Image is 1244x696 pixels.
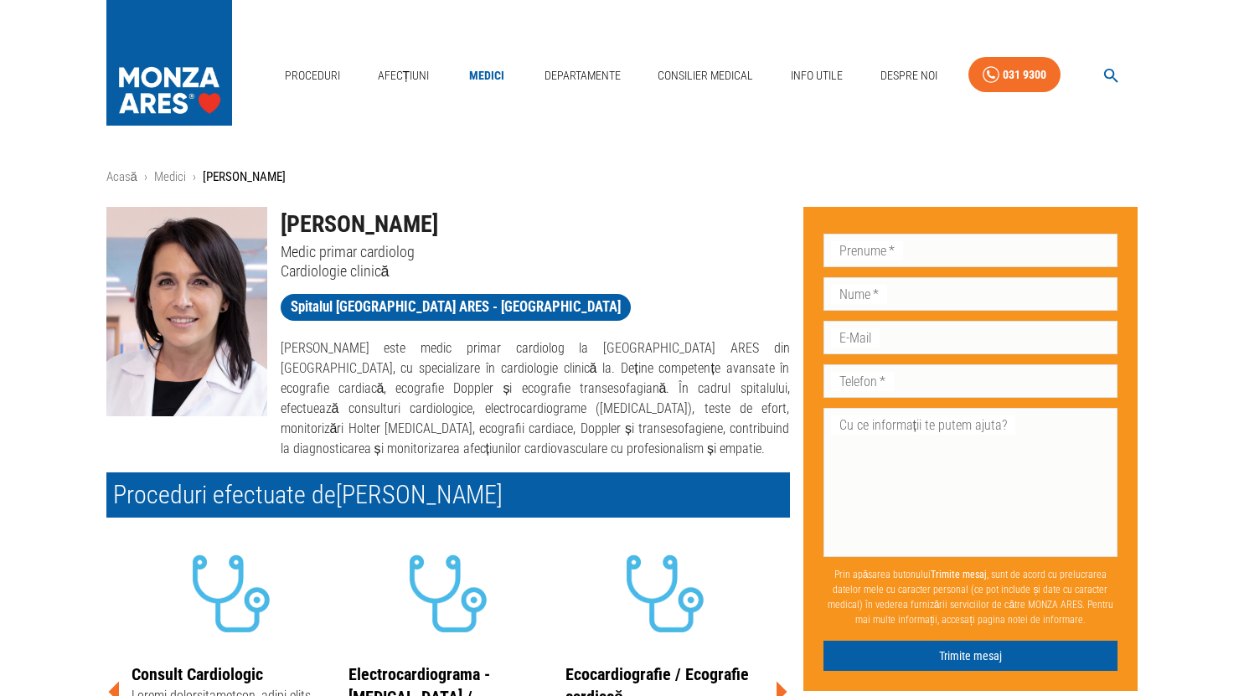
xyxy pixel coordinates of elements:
a: Proceduri [278,59,347,93]
a: Departamente [538,59,627,93]
li: › [193,168,196,187]
b: Trimite mesaj [931,569,987,580]
button: Trimite mesaj [823,641,1118,672]
a: Medici [154,169,186,184]
li: › [144,168,147,187]
h1: [PERSON_NAME] [281,207,790,242]
a: Medici [460,59,514,93]
a: Consilier Medical [651,59,760,93]
a: Despre Noi [874,59,944,93]
div: 031 9300 [1003,64,1046,85]
a: Afecțiuni [371,59,436,93]
img: Dr. Adina Roșu [106,207,267,416]
a: Acasă [106,169,137,184]
h2: Proceduri efectuate de [PERSON_NAME] [106,472,790,518]
a: Spitalul [GEOGRAPHIC_DATA] ARES - [GEOGRAPHIC_DATA] [281,294,631,321]
nav: breadcrumb [106,168,1138,187]
a: Info Utile [784,59,849,93]
a: 031 9300 [968,57,1061,93]
p: Medic primar cardiolog [281,242,790,261]
span: Spitalul [GEOGRAPHIC_DATA] ARES - [GEOGRAPHIC_DATA] [281,296,631,317]
a: Consult Cardiologic [132,664,263,684]
p: [PERSON_NAME] [203,168,286,187]
p: [PERSON_NAME] este medic primar cardiolog la [GEOGRAPHIC_DATA] ARES din [GEOGRAPHIC_DATA], cu spe... [281,338,790,459]
p: Prin apăsarea butonului , sunt de acord cu prelucrarea datelor mele cu caracter personal (ce pot ... [823,560,1118,634]
p: Cardiologie clinică [281,261,790,281]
